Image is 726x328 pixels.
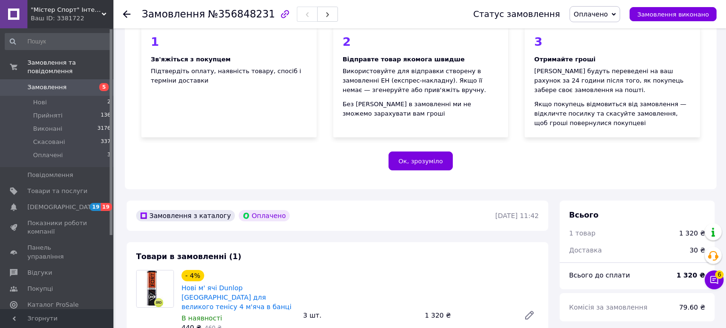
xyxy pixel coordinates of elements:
span: №356848231 [208,8,275,20]
span: Виконані [33,125,62,133]
div: 30 ₴ [684,240,711,261]
span: Всього [569,210,598,219]
span: 1 товар [569,229,596,237]
span: Комісія за замовлення [569,303,648,311]
div: - 4% [181,270,204,281]
span: Замовлення [27,83,67,92]
span: 136 [101,111,111,120]
div: Замовлення з каталогу [136,210,235,221]
span: Оплачено [574,10,608,18]
b: Зв'яжіться з покупцем [151,56,231,63]
span: "Містер Спорт" Інтернет-магазин [31,6,102,14]
b: 1 320 ₴ [676,271,705,279]
div: Підтвердіть оплату, наявність товару, спосіб і терміни доставки [151,67,307,85]
a: Нові м' ячі Dunlop [GEOGRAPHIC_DATA] для великого тенісу 4 м'яча в банці [181,284,292,311]
div: 1 320 ₴ [679,228,705,238]
b: Отримайте гроші [534,56,596,63]
input: Пошук [5,33,112,50]
div: 1 [151,36,307,48]
div: Якщо покупець відмовиться від замовлення — відкличте посилку та скасуйте замовлення, щоб гроші по... [534,100,691,128]
div: Ваш ID: 3381722 [31,14,113,23]
span: Доставка [569,246,602,254]
span: 6 [715,270,724,279]
span: Товари в замовленні (1) [136,252,242,261]
span: 19 [101,203,112,211]
a: Редагувати [520,306,539,325]
button: Ок, зрозуміло [389,151,453,170]
span: Прийняті [33,111,62,120]
span: Скасовані [33,138,65,146]
span: Замовлення виконано [637,11,709,18]
div: Оплачено [239,210,290,221]
span: Покупці [27,285,53,293]
span: 79.60 ₴ [679,303,705,311]
span: Панель управління [27,244,87,261]
div: Без [PERSON_NAME] в замовленні ми не зможемо зарахувати вам гроші [343,100,499,118]
b: Відправте товар якомога швидше [343,56,465,63]
span: Замовлення [142,8,205,20]
span: Товари та послуги [27,187,87,195]
button: Чат з покупцем6 [705,270,724,289]
div: [PERSON_NAME] будуть переведені на ваш рахунок за 24 години після того, як покупець забере своє з... [534,67,691,95]
span: Оплачені [33,151,63,160]
span: Каталог ProSale [27,301,78,309]
span: 337 [101,138,111,146]
img: Нові м' ячі Dunlop Fort Clay Court для великого тенісу 4 м'яча в банці [137,270,173,307]
div: Використовуйте для відправки створену в замовленні ЕН (експрес-накладну). Якщо її немає — згенеру... [343,67,499,95]
span: 2 [107,98,111,107]
span: В наявності [181,314,222,322]
span: Повідомлення [27,171,73,179]
div: 3 шт. [299,309,421,322]
div: 3 [534,36,691,48]
span: [DEMOGRAPHIC_DATA] [27,203,97,211]
span: 3 [107,151,111,160]
span: Ок, зрозуміло [398,158,443,165]
span: Замовлення та повідомлення [27,59,113,76]
div: 1 320 ₴ [421,309,516,322]
span: Відгуки [27,269,52,277]
button: Замовлення виконано [630,7,717,21]
div: Повернутися назад [123,9,130,19]
div: 2 [343,36,499,48]
span: 3176 [97,125,111,133]
time: [DATE] 11:42 [495,212,539,219]
span: 19 [90,203,101,211]
span: Показники роботи компанії [27,219,87,236]
span: Всього до сплати [569,271,630,279]
div: Статус замовлення [473,9,560,19]
span: 5 [99,83,109,91]
span: Нові [33,98,47,107]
